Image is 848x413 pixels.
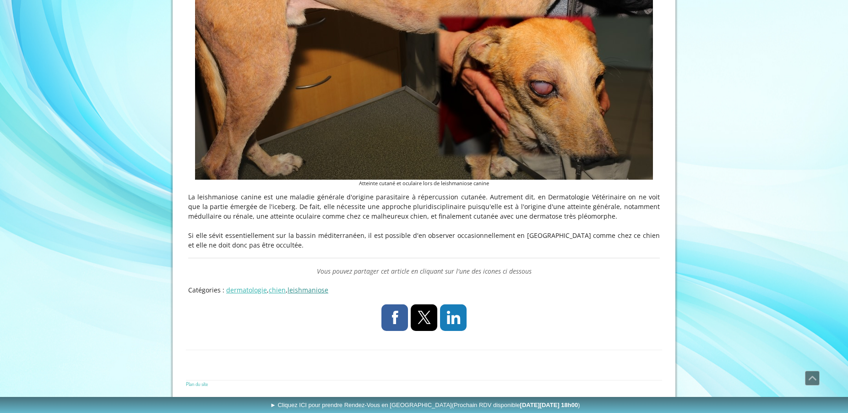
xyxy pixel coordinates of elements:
a: dermatologie [226,286,267,294]
span: Catégories : [188,286,224,294]
span: , , [226,286,328,294]
a: LinkedIn [440,304,467,331]
span: (Prochain RDV disponible ) [452,402,580,408]
a: leishmaniose [288,286,328,294]
b: [DATE][DATE] 18h00 [520,402,578,408]
a: Facebook [381,304,408,331]
a: chien [269,286,286,294]
span: Défiler vers le haut [805,371,819,385]
span: Vous pouvez partager cet article en cliquant sur l'une des icones ci dessous [317,267,532,275]
a: X [411,304,437,331]
a: Plan du site [186,380,208,387]
figcaption: Atteinte cutané et oculaire lors de leishmaniose canine [195,180,653,187]
span: ► Cliquez ICI pour prendre Rendez-Vous en [GEOGRAPHIC_DATA] [270,402,580,408]
a: Défiler vers le haut [805,371,820,385]
p: Si elle sévit essentiellement sur la bassin méditerranéen, il est possible d'en observer occasion... [188,231,660,250]
p: La leishmaniose canine est une maladie générale d'origine parasitaire à répercussion cutanée. Aut... [188,192,660,221]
